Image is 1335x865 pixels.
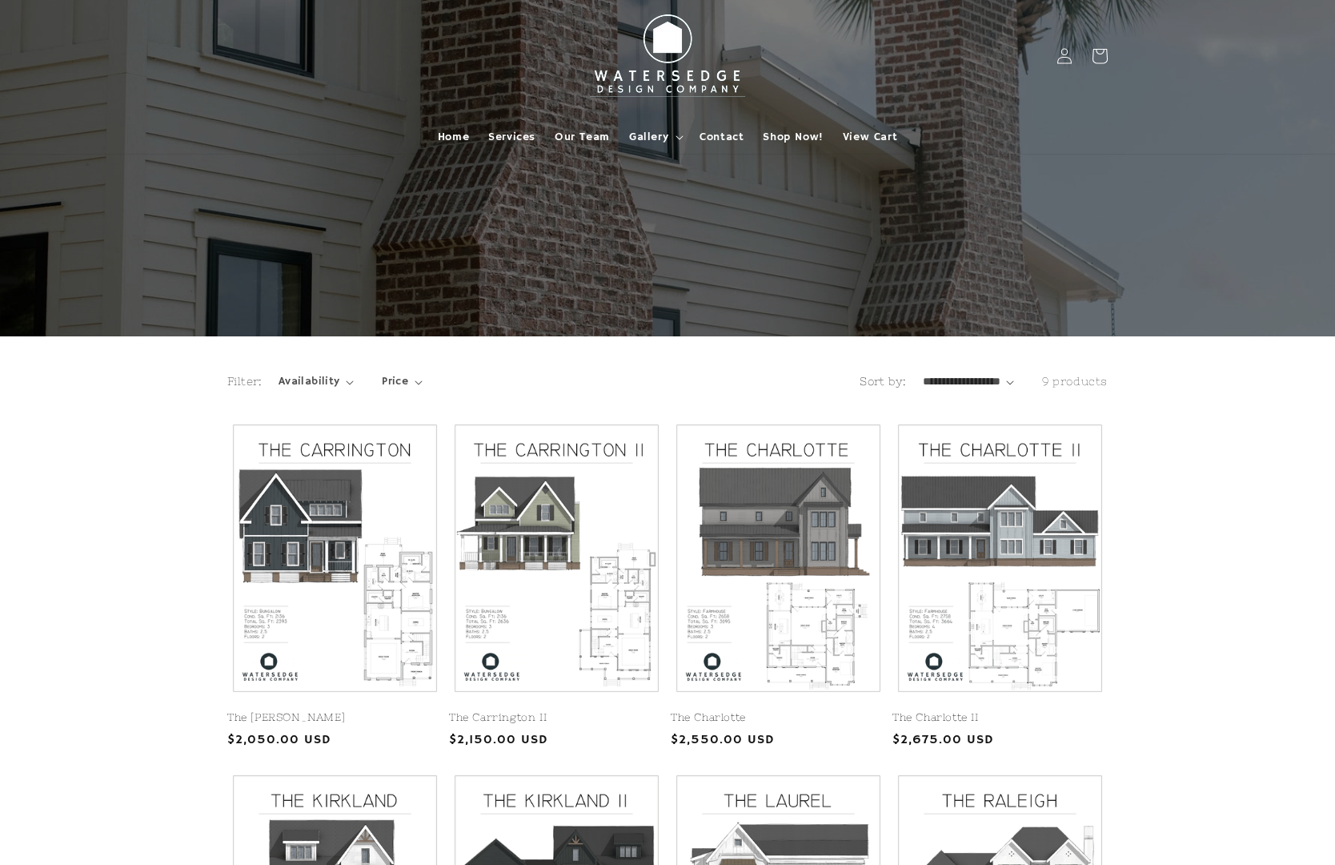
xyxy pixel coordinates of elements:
[382,373,423,390] summary: Price
[1042,375,1108,388] span: 9 products
[279,373,354,390] summary: Availability (0 selected)
[690,120,753,154] a: Contact
[753,120,832,154] a: Shop Now!
[227,373,263,390] h2: Filter:
[700,130,744,144] span: Contact
[763,130,823,144] span: Shop Now!
[449,711,664,725] a: The Carrington II
[438,130,469,144] span: Home
[843,130,897,144] span: View Cart
[629,130,668,144] span: Gallery
[555,130,610,144] span: Our Team
[479,120,545,154] a: Services
[279,373,340,390] span: Availability
[227,711,443,725] a: The [PERSON_NAME]
[671,711,886,725] a: The Charlotte
[619,120,690,154] summary: Gallery
[488,130,535,144] span: Services
[428,120,479,154] a: Home
[892,711,1108,725] a: The Charlotte II
[833,120,907,154] a: View Cart
[579,6,756,106] img: Watersedge Design Co
[382,373,408,390] span: Price
[860,375,906,388] label: Sort by:
[545,120,619,154] a: Our Team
